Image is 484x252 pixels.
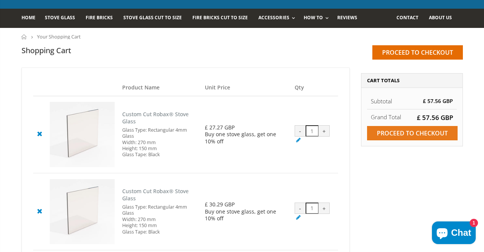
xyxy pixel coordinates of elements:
a: Home [22,34,27,39]
img: Custom Cut Robax® Stove Glass - Pool #3 [50,102,115,167]
th: Unit Price [201,79,291,96]
h1: Shopping Cart [22,45,71,55]
a: Accessories [258,9,298,28]
strong: Grand Total [371,113,401,121]
a: Stove Glass Cut To Size [123,9,187,28]
span: Fire Bricks Cut To Size [192,14,248,21]
div: - [295,203,306,214]
a: Stove Glass [45,9,81,28]
div: + [318,203,330,214]
a: About us [429,9,458,28]
inbox-online-store-chat: Shopify online store chat [430,221,478,246]
span: Reviews [337,14,357,21]
span: Contact [396,14,418,21]
span: £ 27.27 GBP [205,124,235,131]
span: £ 57.56 GBP [423,97,453,104]
img: Custom Cut Robax® Stove Glass - Pool #3 [50,179,115,244]
span: Cart Totals [367,77,399,84]
a: Fire Bricks Cut To Size [192,9,254,28]
span: Accessories [258,14,289,21]
th: Product Name [118,79,201,96]
div: - [295,125,306,137]
div: Glass Type: Rectangular 4mm Glass Width: 270 mm Height: 150 mm Glass Tape: Black [122,127,198,158]
span: Subtotal [371,97,392,105]
div: + [318,125,330,137]
span: £ 30.29 GBP [205,201,235,208]
input: Proceed to checkout [367,126,458,140]
div: Buy one stove glass, get one 10% off [205,208,287,222]
span: Fire Bricks [86,14,113,21]
a: Custom Cut Robax® Stove Glass [122,111,189,125]
a: How To [304,9,332,28]
a: Home [22,9,41,28]
a: Custom Cut Robax® Stove Glass [122,187,189,202]
span: £ 57.56 GBP [417,113,453,122]
div: Glass Type: Rectangular 4mm Glass Width: 270 mm Height: 150 mm Glass Tape: Black [122,204,198,235]
a: Reviews [337,9,363,28]
a: Fire Bricks [86,9,118,28]
span: Stove Glass [45,14,75,21]
a: Contact [396,9,424,28]
span: Stove Glass Cut To Size [123,14,182,21]
span: How To [304,14,323,21]
input: Proceed to checkout [372,45,463,60]
div: Buy one stove glass, get one 10% off [205,131,287,144]
th: Qty [291,79,338,96]
span: Home [22,14,35,21]
span: Your Shopping Cart [37,33,81,40]
span: About us [429,14,452,21]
